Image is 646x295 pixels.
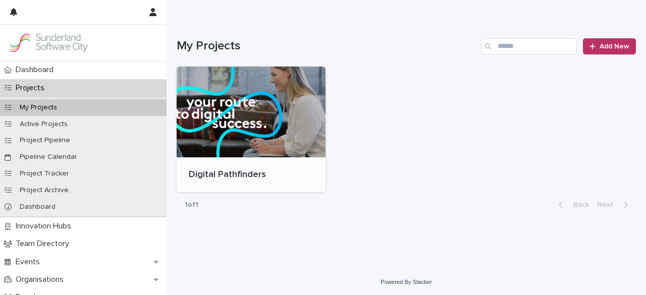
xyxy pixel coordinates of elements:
p: Project Archive [12,186,77,195]
a: Digital Pathfinders [177,67,326,193]
p: Team Directory [12,239,77,249]
p: Pipeline Calendar [12,153,85,161]
p: Innovation Hubs [12,221,79,231]
p: Events [12,257,48,267]
button: Back [551,200,593,209]
p: My Projects [12,103,65,112]
a: Add New [583,38,636,54]
img: Kay6KQejSz2FjblR6DWv [8,33,89,53]
p: Organisations [12,275,72,284]
p: Digital Pathfinders [189,169,313,181]
input: Search [481,38,577,54]
p: Active Projects [12,120,76,129]
span: Back [567,201,589,208]
p: 1 of 1 [177,193,206,217]
button: Next [593,200,636,209]
span: Next [597,201,619,208]
p: Dashboard [12,65,62,75]
p: Dashboard [12,203,64,211]
p: Projects [12,83,52,93]
p: Project Pipeline [12,136,78,145]
span: Add New [600,43,629,50]
a: Powered By Stacker [381,279,432,285]
p: Project Tracker [12,169,77,178]
h1: My Projects [177,39,477,53]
